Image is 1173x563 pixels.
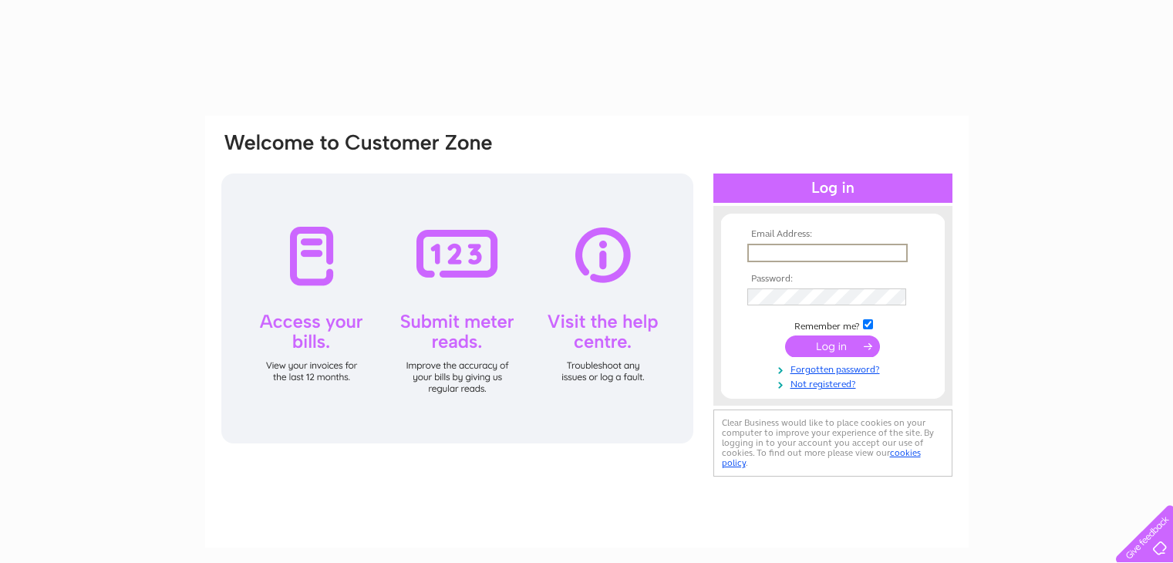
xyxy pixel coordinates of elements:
div: Clear Business would like to place cookies on your computer to improve your experience of the sit... [713,410,952,477]
a: Forgotten password? [747,361,922,376]
td: Remember me? [743,317,922,332]
input: Submit [785,335,880,357]
th: Password: [743,274,922,285]
th: Email Address: [743,229,922,240]
a: Not registered? [747,376,922,390]
a: cookies policy [722,447,921,468]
